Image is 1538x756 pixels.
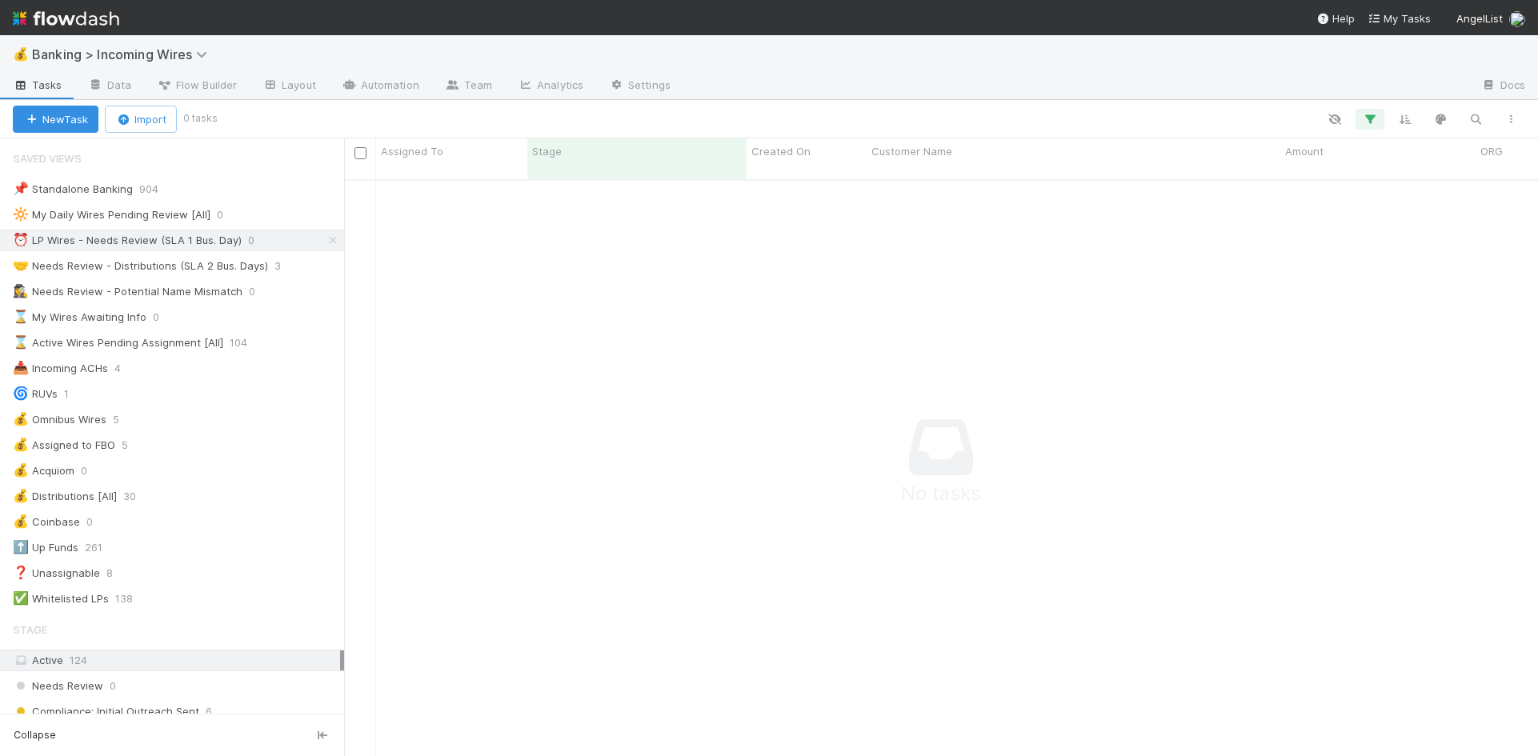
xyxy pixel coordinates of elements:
img: logo-inverted-e16ddd16eac7371096b0.svg [13,5,119,32]
span: 5 [113,410,135,430]
span: 104 [230,333,263,353]
a: Settings [596,74,683,99]
span: 💰 [13,412,29,426]
span: 📌 [13,182,29,195]
div: Needs Review - Distributions (SLA 2 Bus. Days) [13,256,268,276]
div: Needs Review - Potential Name Mismatch [13,282,242,302]
span: 30 [123,486,152,506]
span: 0 [86,512,109,532]
span: Compliance: Initial Outreach Sent [13,702,199,722]
input: Toggle All Rows Selected [354,147,366,159]
span: 💰 [13,463,29,477]
span: 🌀 [13,386,29,400]
div: Up Funds [13,538,78,558]
span: 🔆 [13,207,29,221]
span: 904 [139,179,174,199]
span: 1 [64,384,85,404]
div: Unassignable [13,563,100,583]
span: 💰 [13,489,29,502]
span: Flow Builder [157,77,237,93]
span: 💰 [13,47,29,61]
span: 261 [85,538,118,558]
span: 0 [217,205,239,225]
div: Incoming ACHs [13,358,108,378]
button: Import [105,106,177,133]
span: 6 [206,702,212,722]
a: Flow Builder [144,74,250,99]
span: Needs Review [13,676,103,696]
div: Coinbase [13,512,80,532]
span: AngelList [1456,12,1503,25]
span: My Tasks [1368,12,1431,25]
a: Docs [1468,74,1538,99]
div: Active [13,650,340,670]
span: 138 [115,589,149,609]
div: Omnibus Wires [13,410,106,430]
span: 0 [249,282,271,302]
span: Stage [13,614,47,646]
div: My Daily Wires Pending Review [All] [13,205,210,225]
a: Automation [329,74,432,99]
div: My Wires Awaiting Info [13,307,146,327]
span: 0 [153,307,175,327]
button: NewTask [13,106,98,133]
span: 💰 [13,514,29,528]
span: 🤝 [13,258,29,272]
span: 0 [110,676,116,696]
a: Analytics [505,74,596,99]
span: 8 [106,563,129,583]
div: RUVs [13,384,58,404]
span: Banking > Incoming Wires [32,46,215,62]
span: Assigned To [381,143,443,159]
span: 0 [248,230,270,250]
div: Acquiom [13,461,74,481]
span: ❓ [13,566,29,579]
span: Tasks [13,77,62,93]
div: Help [1316,10,1355,26]
a: My Tasks [1368,10,1431,26]
span: 📥 [13,361,29,374]
div: LP Wires - Needs Review (SLA 1 Bus. Day) [13,230,242,250]
span: 3 [274,256,297,276]
div: Standalone Banking [13,179,133,199]
a: Layout [250,74,329,99]
span: Saved Views [13,142,82,174]
span: 5 [122,435,144,455]
div: Distributions [All] [13,486,117,506]
div: Assigned to FBO [13,435,115,455]
span: Collapse [14,728,56,742]
img: avatar_eacbd5bb-7590-4455-a9e9-12dcb5674423.png [1509,11,1525,27]
small: 0 tasks [183,111,218,126]
a: Data [75,74,144,99]
span: ⬆️ [13,540,29,554]
span: Amount [1285,143,1324,159]
span: ⌛ [13,335,29,349]
div: Active Wires Pending Assignment [All] [13,333,223,353]
a: Team [432,74,505,99]
span: 💰 [13,438,29,451]
span: 🕵️‍♀️ [13,284,29,298]
span: Created On [751,143,811,159]
span: 124 [70,654,87,666]
span: ⌛ [13,310,29,323]
span: ✅ [13,591,29,605]
span: ⏰ [13,233,29,246]
span: 0 [81,461,103,481]
span: Stage [532,143,562,159]
span: 4 [114,358,137,378]
div: Whitelisted LPs [13,589,109,609]
span: Customer Name [871,143,952,159]
span: ORG [1480,143,1503,159]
